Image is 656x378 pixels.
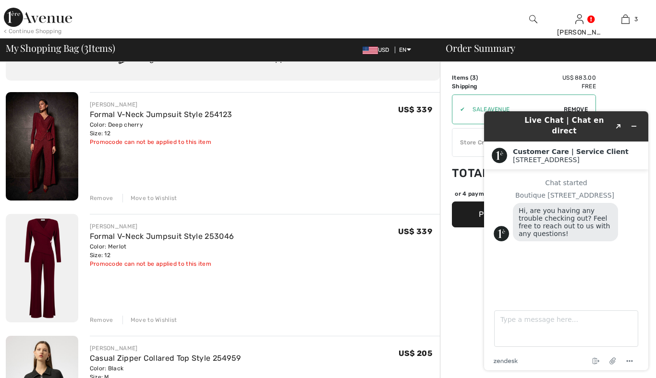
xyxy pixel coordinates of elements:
div: [PERSON_NAME] [90,344,241,353]
a: Casual Zipper Collared Top Style 254959 [90,354,241,363]
img: search the website [529,13,537,25]
div: [PERSON_NAME] [90,222,234,231]
span: 3 [472,74,476,81]
span: US$ 205 [399,349,432,358]
div: Order Summary [434,43,650,53]
td: Total [452,157,503,189]
a: Formal V-Neck Jumpsuit Style 253046 [90,232,234,241]
div: Color: Merlot Size: 12 [90,242,234,260]
img: Formal V-Neck Jumpsuit Style 254123 [6,92,78,201]
a: Formal V-Neck Jumpsuit Style 254123 [90,110,232,119]
div: Promocode can not be applied to this item [90,260,234,268]
span: My Shopping Bag ( Items) [6,43,115,53]
img: My Bag [621,13,630,25]
span: Chat [23,7,42,15]
div: [PERSON_NAME] [90,100,232,109]
span: 3 [634,15,638,24]
span: US$ 339 [398,227,432,236]
div: Color: Deep cherry Size: 12 [90,120,232,138]
img: Formal V-Neck Jumpsuit Style 253046 [6,214,78,322]
div: [PERSON_NAME] [557,27,602,37]
div: Store Credit: 258.05 [452,138,569,147]
img: US Dollar [363,47,378,54]
span: EN [399,47,411,53]
td: Items ( ) [452,73,503,82]
input: Promo code [465,95,564,124]
div: or 4 payments ofUS$ 220.75withSezzle Click to learn more about Sezzle [452,189,596,201]
td: US$ 883.00 [503,73,596,82]
img: My Info [575,13,583,25]
div: Move to Wishlist [122,194,177,202]
a: Sign In [575,14,583,24]
div: ✔ [452,105,465,114]
div: Remove [90,194,113,202]
div: Move to Wishlist [122,316,177,324]
td: Free [503,82,596,91]
div: Promocode can not be applied to this item [90,138,232,146]
td: Shipping [452,82,503,91]
img: 1ère Avenue [4,8,72,27]
div: < Continue Shopping [4,27,62,35]
span: USD [363,47,393,53]
iframe: Find more information here [476,104,656,378]
button: Proceed to Summary [452,201,596,227]
span: 3 [84,41,88,53]
span: US$ 339 [398,105,432,114]
a: 3 [603,13,648,25]
div: or 4 payments of with [455,189,596,198]
div: Remove [90,316,113,324]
